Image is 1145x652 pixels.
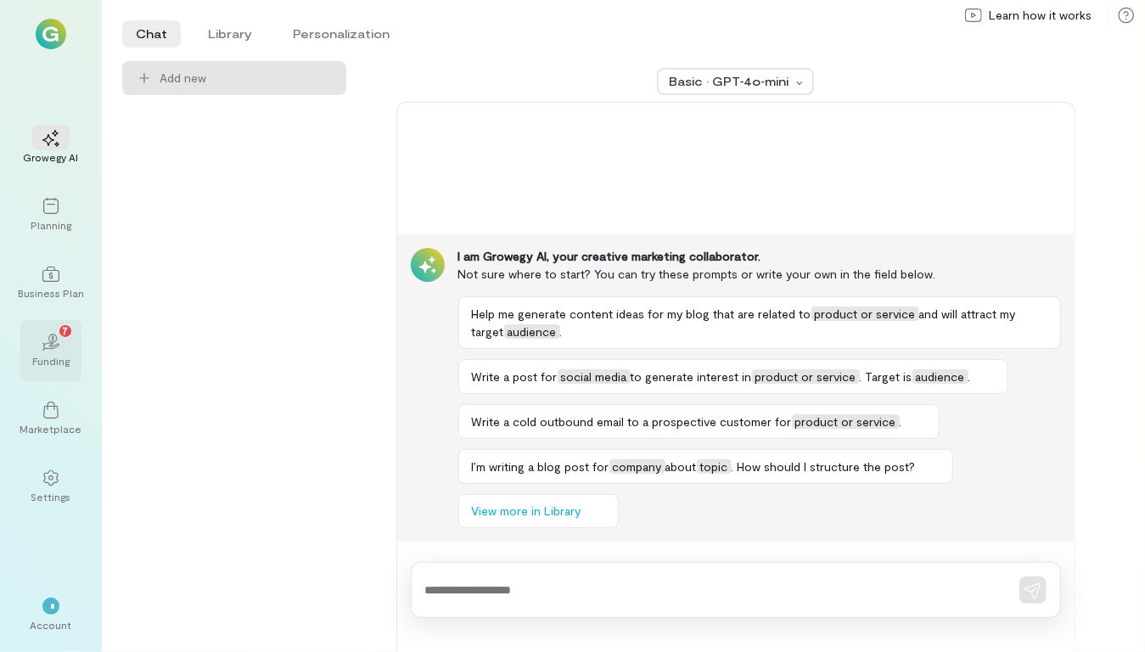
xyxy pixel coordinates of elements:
[31,618,72,632] div: Account
[811,306,919,321] span: product or service
[20,184,81,245] a: Planning
[968,369,971,384] span: .
[18,286,84,300] div: Business Plan
[122,20,181,48] li: Chat
[558,369,631,384] span: social media
[697,459,732,474] span: topic
[20,116,81,177] a: Growegy AI
[32,354,70,368] div: Funding
[279,20,403,48] li: Personalization
[732,459,916,474] span: . How should I structure the post?
[989,7,1092,24] span: Learn how it works
[24,150,79,164] div: Growegy AI
[458,359,1008,394] button: Write a post forsocial mediato generate interest inproduct or service. Target isaudience.
[504,324,560,339] span: audience
[20,320,81,381] a: Funding
[792,414,900,429] span: product or service
[665,459,697,474] span: about
[20,584,81,645] div: *Account
[472,306,811,321] span: Help me generate content ideas for my blog that are related to
[458,248,1061,265] div: I am Growegy AI, your creative marketing collaborator.
[194,20,266,48] li: Library
[609,459,665,474] span: company
[458,404,940,439] button: Write a cold outbound email to a prospective customer forproduct or service.
[20,456,81,517] a: Settings
[63,323,69,338] span: 7
[472,306,1016,339] span: and will attract my target
[160,70,206,87] span: Add new
[752,369,860,384] span: product or service
[472,414,792,429] span: Write a cold outbound email to a prospective customer for
[472,459,609,474] span: I’m writing a blog post for
[20,252,81,313] a: Business Plan
[631,369,752,384] span: to generate interest in
[458,265,1061,283] div: Not sure where to start? You can try these prompts or write your own in the field below.
[472,369,558,384] span: Write a post for
[20,388,81,449] a: Marketplace
[560,324,563,339] span: .
[458,494,619,528] button: View more in Library
[31,218,71,232] div: Planning
[669,73,791,90] div: Basic · GPT‑4o‑mini
[458,449,953,484] button: I’m writing a blog post forcompanyabouttopic. How should I structure the post?
[458,296,1061,349] button: Help me generate content ideas for my blog that are related toproduct or serviceand will attract ...
[31,490,71,503] div: Settings
[900,414,902,429] span: .
[860,369,912,384] span: . Target is
[912,369,968,384] span: audience
[20,422,82,436] div: Marketplace
[472,503,581,520] span: View more in Library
